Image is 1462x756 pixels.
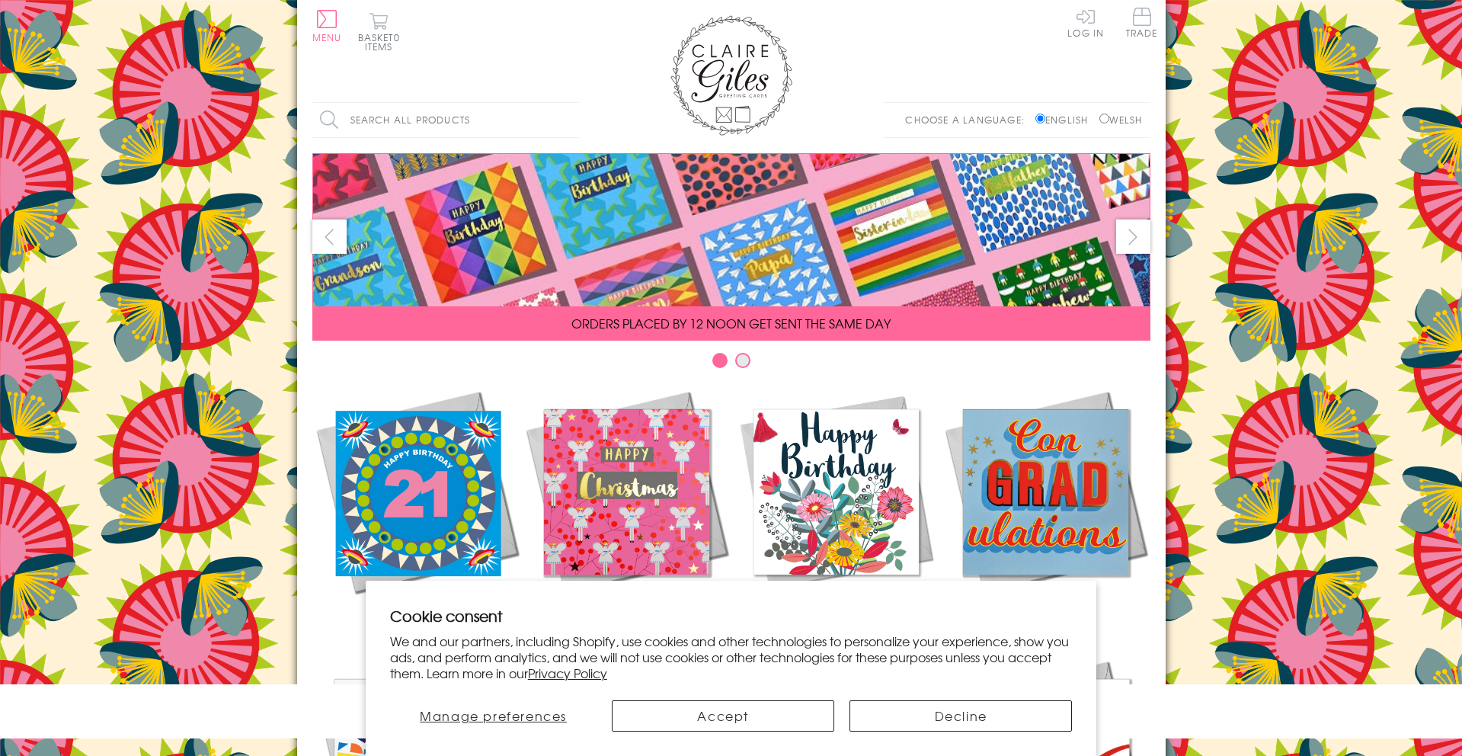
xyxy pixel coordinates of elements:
p: Choose a language: [905,113,1032,127]
a: Birthdays [731,387,941,626]
div: Carousel Pagination [312,352,1150,376]
span: ORDERS PLACED BY 12 NOON GET SENT THE SAME DAY [571,314,891,332]
a: Academic [941,387,1150,626]
label: English [1035,113,1096,127]
span: Menu [312,30,342,44]
a: Privacy Policy [528,664,607,682]
a: Log In [1067,8,1104,37]
button: Basket0 items [358,12,400,51]
label: Welsh [1099,113,1143,127]
button: next [1116,219,1150,254]
input: Search all products [312,103,579,137]
span: 0 items [365,30,400,53]
button: Accept [612,700,834,732]
a: Trade [1126,8,1158,40]
button: Manage preferences [390,700,597,732]
button: Carousel Page 2 [735,353,750,368]
button: Menu [312,10,342,42]
button: prev [312,219,347,254]
a: New Releases [312,387,522,626]
input: English [1035,114,1045,123]
button: Decline [849,700,1072,732]
img: Claire Giles Greetings Cards [670,15,792,136]
h2: Cookie consent [390,605,1073,626]
input: Welsh [1099,114,1109,123]
input: Search [564,103,579,137]
button: Carousel Page 1 (Current Slide) [712,353,728,368]
a: Christmas [522,387,731,626]
span: Trade [1126,8,1158,37]
span: Manage preferences [420,706,567,725]
p: We and our partners, including Shopify, use cookies and other technologies to personalize your ex... [390,633,1073,681]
